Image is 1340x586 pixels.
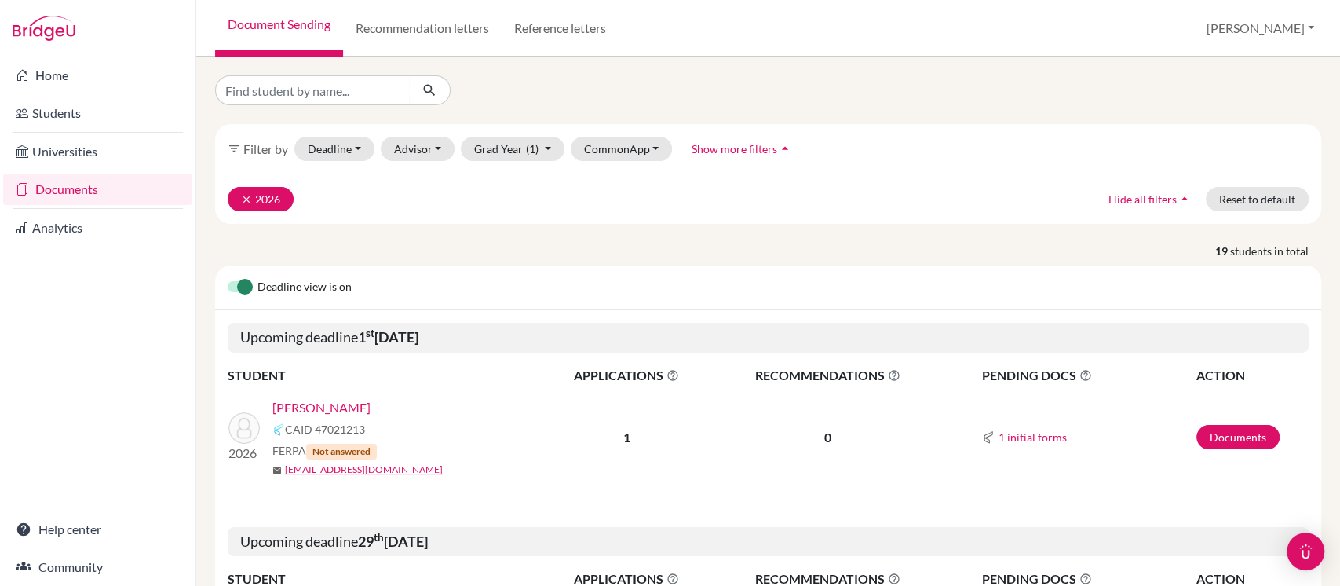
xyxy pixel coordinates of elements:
[257,278,352,297] span: Deadline view is on
[1206,187,1309,211] button: Reset to default
[998,428,1068,446] button: 1 initial forms
[374,531,384,544] sup: th
[294,137,374,161] button: Deadline
[366,327,374,339] sup: st
[272,442,377,460] span: FERPA
[243,141,288,156] span: Filter by
[3,136,192,167] a: Universities
[678,137,806,161] button: Show more filtersarrow_drop_up
[1095,187,1206,211] button: Hide all filtersarrow_drop_up
[228,365,542,386] th: STUDENT
[777,141,793,156] i: arrow_drop_up
[526,142,539,156] span: (1)
[542,366,710,385] span: APPLICATIONS
[623,430,630,445] b: 1
[1199,13,1321,43] button: [PERSON_NAME]
[358,533,428,550] b: 29 [DATE]
[712,366,944,385] span: RECOMMENDATIONS
[3,212,192,244] a: Analytics
[1287,533,1324,570] div: Open Intercom Messenger
[1196,365,1309,386] th: ACTION
[228,323,1309,353] h5: Upcoming deadline
[228,187,294,211] button: clear2026
[712,428,944,447] p: 0
[571,137,673,161] button: CommonApp
[285,421,365,438] span: CAID 47021213
[241,194,252,205] i: clear
[13,16,75,41] img: Bridge-U
[461,137,564,161] button: Grad Year(1)
[3,97,192,129] a: Students
[3,551,192,583] a: Community
[1177,191,1192,207] i: arrow_drop_up
[228,444,260,463] p: 2026
[272,398,371,417] a: [PERSON_NAME]
[1196,425,1280,449] a: Documents
[982,431,995,444] img: Common App logo
[692,142,777,156] span: Show more filters
[3,60,192,91] a: Home
[228,527,1309,557] h5: Upcoming deadline
[3,514,192,545] a: Help center
[285,463,443,477] a: [EMAIL_ADDRESS][DOMAIN_NAME]
[228,412,260,444] img: Lin, Jolie
[3,174,192,205] a: Documents
[1108,192,1177,206] span: Hide all filters
[228,142,240,155] i: filter_list
[358,328,418,346] b: 1 [DATE]
[381,137,455,161] button: Advisor
[306,444,377,460] span: Not answered
[272,423,285,436] img: Common App logo
[215,75,410,105] input: Find student by name...
[1230,243,1321,259] span: students in total
[1215,243,1230,259] strong: 19
[272,466,282,475] span: mail
[982,366,1195,385] span: PENDING DOCS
